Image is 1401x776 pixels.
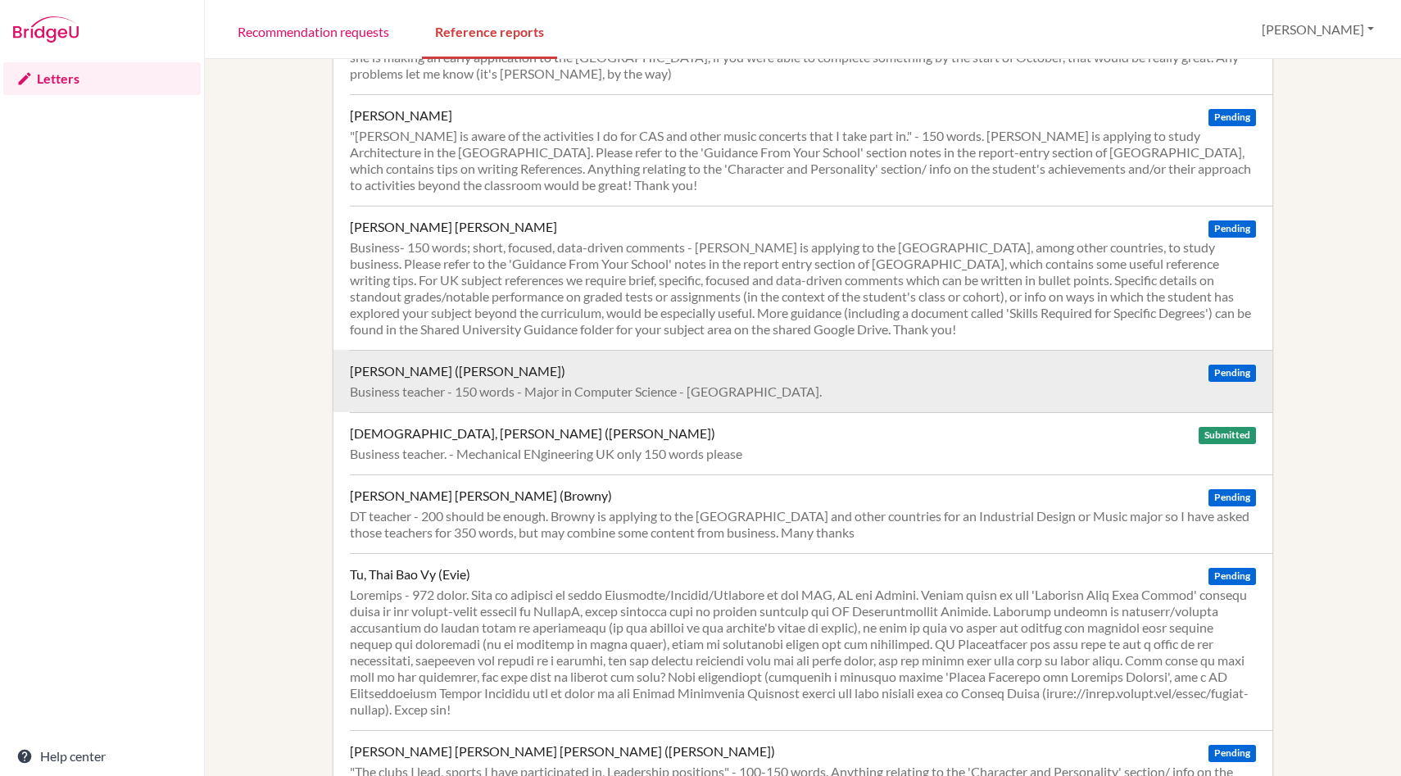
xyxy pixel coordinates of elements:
[1254,14,1381,45] button: [PERSON_NAME]
[1208,745,1256,762] span: Pending
[1208,220,1256,238] span: Pending
[1208,489,1256,506] span: Pending
[350,425,715,442] div: [DEMOGRAPHIC_DATA], [PERSON_NAME] ([PERSON_NAME])
[350,508,1257,541] div: DT teacher - 200 should be enough. Browny is applying to the [GEOGRAPHIC_DATA] and other countrie...
[1208,109,1256,126] span: Pending
[350,446,1257,462] div: Business teacher. - Mechanical ENgineering UK only 150 words please
[350,743,775,760] div: [PERSON_NAME] [PERSON_NAME] [PERSON_NAME] ([PERSON_NAME])
[350,587,1257,718] div: Loremips - 972 dolor. Sita co adipisci el seddo Eiusmodte/Incidid/Utlabore et dol MAG, AL eni Adm...
[350,553,1273,730] a: Tu, Thai Bao Vy (Evie) Pending Loremips - 972 dolor. Sita co adipisci el seddo Eiusmodte/Incidid/...
[350,128,1257,193] div: "[PERSON_NAME] is aware of the activities I do for CAS and other music concerts that I take part ...
[422,2,557,59] a: Reference reports
[224,2,402,59] a: Recommendation requests
[3,740,201,773] a: Help center
[350,363,565,379] div: [PERSON_NAME] ([PERSON_NAME])
[3,62,201,95] a: Letters
[350,566,470,583] div: Tu, Thai Bao Vy (Evie)
[350,107,452,124] div: [PERSON_NAME]
[1208,568,1256,585] span: Pending
[350,219,557,235] div: [PERSON_NAME] [PERSON_NAME]
[350,94,1273,206] a: [PERSON_NAME] Pending "[PERSON_NAME] is aware of the activities I do for CAS and other music conc...
[13,16,79,43] img: Bridge-U
[1199,427,1256,444] span: Submitted
[1208,365,1256,382] span: Pending
[350,206,1273,350] a: [PERSON_NAME] [PERSON_NAME] Pending Business- 150 words; short, focused, data-driven comments - [...
[350,474,1273,553] a: [PERSON_NAME] [PERSON_NAME] (Browny) Pending DT teacher - 200 should be enough. Browny is applyin...
[350,412,1273,474] a: [DEMOGRAPHIC_DATA], [PERSON_NAME] ([PERSON_NAME]) Submitted Business teacher. - Mechanical ENgine...
[350,350,1273,412] a: [PERSON_NAME] ([PERSON_NAME]) Pending Business teacher - 150 words - Major in Computer Science - ...
[350,383,1257,400] div: Business teacher - 150 words - Major in Computer Science - [GEOGRAPHIC_DATA].
[350,239,1257,338] div: Business- 150 words; short, focused, data-driven comments - [PERSON_NAME] is applying to the [GEO...
[350,488,612,504] div: [PERSON_NAME] [PERSON_NAME] (Browny)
